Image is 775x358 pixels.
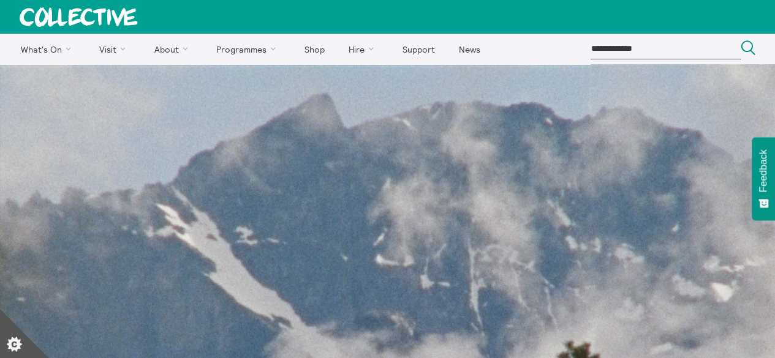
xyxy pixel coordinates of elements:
[89,34,142,64] a: Visit
[293,34,335,64] a: Shop
[143,34,203,64] a: About
[391,34,445,64] a: Support
[448,34,491,64] a: News
[752,137,775,220] button: Feedback - Show survey
[206,34,292,64] a: Programmes
[338,34,390,64] a: Hire
[10,34,86,64] a: What's On
[758,149,769,192] span: Feedback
